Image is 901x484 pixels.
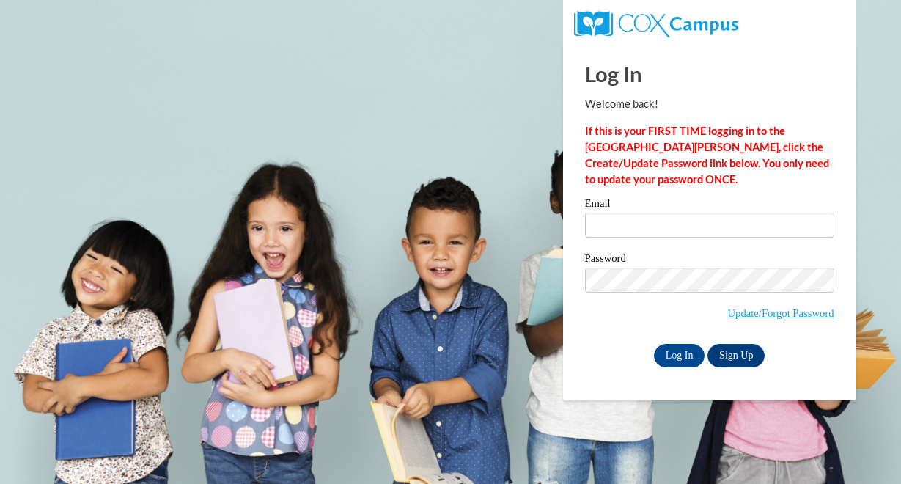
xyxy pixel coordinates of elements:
a: Sign Up [707,344,765,367]
label: Password [585,253,834,268]
h1: Log In [585,59,834,89]
p: Welcome back! [585,96,834,112]
a: Update/Forgot Password [727,307,834,319]
img: COX Campus [574,11,738,37]
input: Log In [654,344,705,367]
strong: If this is your FIRST TIME logging in to the [GEOGRAPHIC_DATA][PERSON_NAME], click the Create/Upd... [585,125,829,186]
label: Email [585,198,834,213]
